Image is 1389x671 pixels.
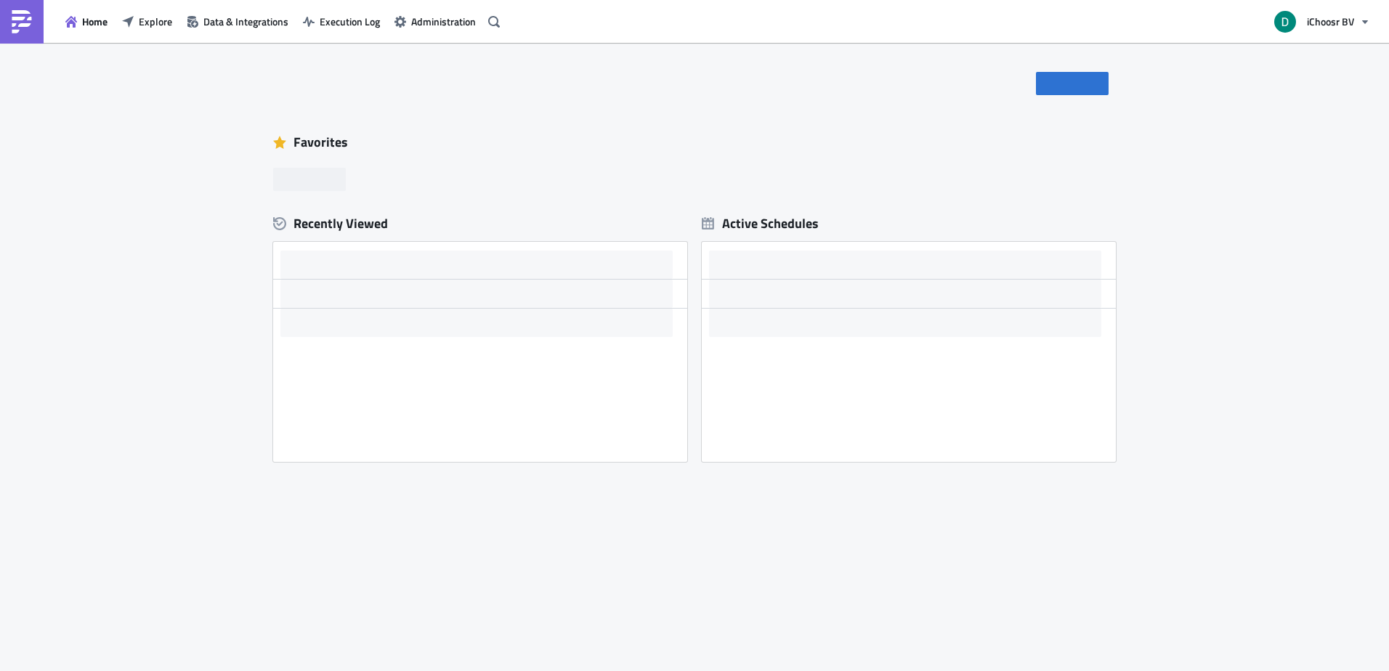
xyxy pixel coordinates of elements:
[139,14,172,29] span: Explore
[1273,9,1297,34] img: Avatar
[411,14,476,29] span: Administration
[273,131,1116,153] div: Favorites
[115,10,179,33] button: Explore
[387,10,483,33] button: Administration
[179,10,296,33] button: Data & Integrations
[296,10,387,33] button: Execution Log
[1266,6,1378,38] button: iChoosr BV
[1307,14,1354,29] span: iChoosr BV
[58,10,115,33] button: Home
[273,213,687,235] div: Recently Viewed
[320,14,380,29] span: Execution Log
[10,10,33,33] img: PushMetrics
[82,14,108,29] span: Home
[702,215,819,232] div: Active Schedules
[203,14,288,29] span: Data & Integrations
